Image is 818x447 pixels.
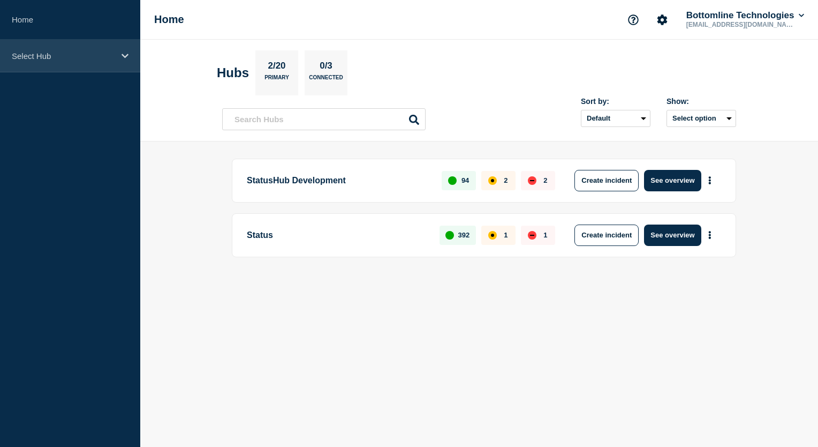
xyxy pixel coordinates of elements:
[316,61,337,74] p: 0/3
[644,170,701,191] button: See overview
[309,74,343,86] p: Connected
[488,176,497,185] div: affected
[247,170,429,191] p: StatusHub Development
[217,65,249,80] h2: Hubs
[543,176,547,184] p: 2
[458,231,470,239] p: 392
[581,110,650,127] select: Sort by
[574,225,639,246] button: Create incident
[543,231,547,239] p: 1
[651,9,673,31] button: Account settings
[644,225,701,246] button: See overview
[622,9,645,31] button: Support
[666,110,736,127] button: Select option
[264,74,289,86] p: Primary
[264,61,290,74] p: 2/20
[684,10,806,21] button: Bottomline Technologies
[247,225,427,246] p: Status
[222,108,426,130] input: Search Hubs
[12,51,115,61] p: Select Hub
[461,176,469,184] p: 94
[574,170,639,191] button: Create incident
[445,231,454,240] div: up
[684,21,796,28] p: [EMAIL_ADDRESS][DOMAIN_NAME]
[528,176,536,185] div: down
[504,176,508,184] p: 2
[581,97,650,106] div: Sort by:
[703,170,717,190] button: More actions
[528,231,536,240] div: down
[488,231,497,240] div: affected
[154,13,184,26] h1: Home
[448,176,457,185] div: up
[703,225,717,245] button: More actions
[666,97,736,106] div: Show:
[504,231,508,239] p: 1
